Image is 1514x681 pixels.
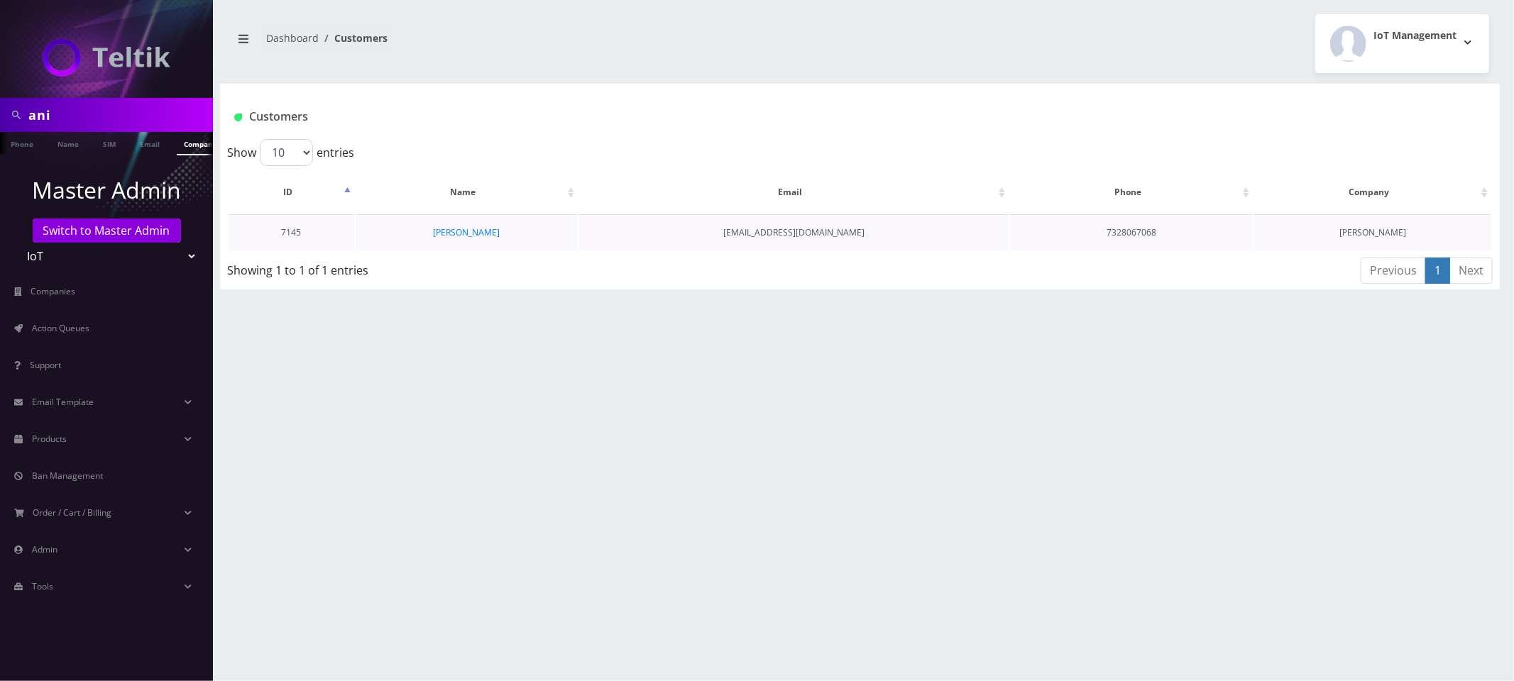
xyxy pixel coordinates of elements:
[1010,172,1253,213] th: Phone: activate to sort column ascending
[227,139,354,166] label: Show entries
[231,23,850,64] nav: breadcrumb
[356,172,578,213] th: Name: activate to sort column ascending
[33,218,181,243] a: Switch to Master Admin
[50,132,86,154] a: Name
[33,506,112,519] span: Order / Cart / Billing
[133,132,167,154] a: Email
[32,580,53,592] span: Tools
[1361,258,1426,284] a: Previous
[1315,14,1489,73] button: IoT Management
[266,31,319,45] a: Dashboard
[96,132,123,154] a: SIM
[4,132,40,154] a: Phone
[32,322,89,334] span: Action Queues
[227,256,744,279] div: Showing 1 to 1 of 1 entries
[260,139,313,166] select: Showentries
[28,101,209,128] input: Search in Company
[579,172,1009,213] th: Email: activate to sort column ascending
[31,285,76,297] span: Companies
[177,132,224,155] a: Company
[32,543,57,555] span: Admin
[234,110,1273,123] h1: Customers
[579,214,1009,250] td: [EMAIL_ADDRESS][DOMAIN_NAME]
[229,172,354,213] th: ID: activate to sort column descending
[1373,30,1457,42] h2: IoT Management
[1254,214,1491,250] td: [PERSON_NAME]
[1449,258,1493,284] a: Next
[32,433,67,445] span: Products
[30,359,61,371] span: Support
[43,38,170,77] img: IoT
[229,214,354,250] td: 7145
[1010,214,1253,250] td: 7328067068
[1254,172,1491,213] th: Company: activate to sort column ascending
[1425,258,1450,284] a: 1
[434,226,500,238] a: [PERSON_NAME]
[32,396,94,408] span: Email Template
[319,31,388,45] li: Customers
[32,470,103,482] span: Ban Management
